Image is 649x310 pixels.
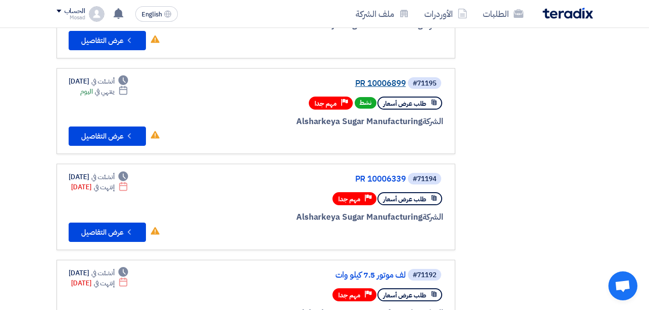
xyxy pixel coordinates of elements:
[413,80,436,87] div: #71195
[142,11,162,18] span: English
[91,76,115,86] span: أنشئت في
[213,79,406,88] a: PR 10006899
[422,115,443,127] span: الشركة
[89,6,104,22] img: profile_test.png
[413,272,436,279] div: #71192
[95,86,115,97] span: ينتهي في
[315,99,337,108] span: مهم جدا
[213,175,406,183] a: PR 10006339
[80,86,128,97] div: اليوم
[69,76,129,86] div: [DATE]
[383,195,426,204] span: طلب عرض أسعار
[422,211,443,223] span: الشركة
[338,291,361,300] span: مهم جدا
[94,182,115,192] span: إنتهت في
[608,271,637,300] div: Open chat
[413,176,436,183] div: #71194
[383,291,426,300] span: طلب عرض أسعار
[211,211,443,224] div: Alsharkeya Sugar Manufacturing
[91,172,115,182] span: أنشئت في
[69,127,146,146] button: عرض التفاصيل
[69,172,129,182] div: [DATE]
[69,223,146,242] button: عرض التفاصيل
[348,2,417,25] a: ملف الشركة
[417,2,475,25] a: الأوردرات
[355,97,376,109] span: نشط
[338,195,361,204] span: مهم جدا
[211,115,443,128] div: Alsharkeya Sugar Manufacturing
[91,268,115,278] span: أنشئت في
[64,7,85,15] div: الحساب
[71,278,129,288] div: [DATE]
[475,2,531,25] a: الطلبات
[57,15,85,20] div: Mosad
[94,278,115,288] span: إنتهت في
[383,99,426,108] span: طلب عرض أسعار
[213,271,406,280] a: لف موتور 7.5 كيلو وات
[543,8,593,19] img: Teradix logo
[71,182,129,192] div: [DATE]
[69,268,129,278] div: [DATE]
[69,31,146,50] button: عرض التفاصيل
[135,6,178,22] button: English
